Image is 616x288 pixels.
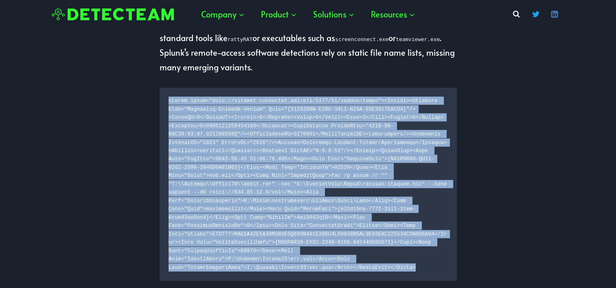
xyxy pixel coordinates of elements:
button: Child menu of Product [253,2,305,26]
code: rattyRAT [228,36,253,42]
p: Even with reputable sources like Splunk, detections rules often overlook non-standard tools like ... [160,16,457,74]
button: Child menu of Resources [363,2,423,26]
nav: Primary [193,2,423,26]
code: teamviewer.exe [396,36,440,42]
button: View Search Form [509,7,524,22]
code: <Lorem ipsum="dolo://sitamet.consectet.adi/eli/5177/51/seddoe/tempo"><Incidi><Utlabore Etdo="Magn... [169,96,447,271]
img: Detecteam [52,8,174,21]
button: Child menu of Solutions [305,2,363,26]
a: Linkedin [546,6,563,22]
code: screenconnect.exe [335,36,388,42]
a: Twitter [528,6,544,22]
button: Child menu of Company [193,2,253,26]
